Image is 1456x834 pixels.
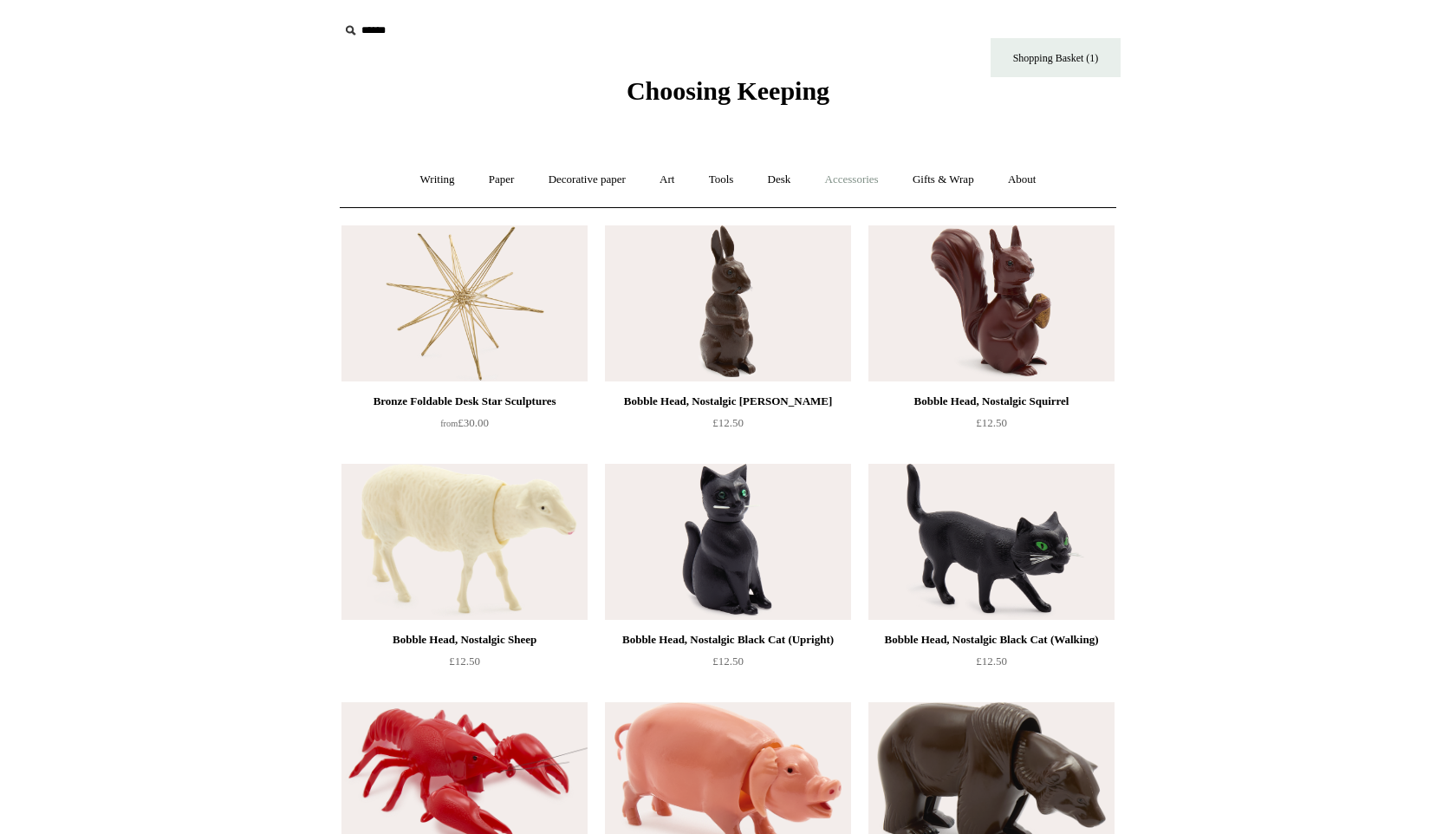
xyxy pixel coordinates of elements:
[976,416,1007,429] span: £12.50
[992,157,1052,203] a: About
[405,157,471,203] a: Writing
[341,464,588,620] a: Bobble Head, Nostalgic Sheep Bobble Head, Nostalgic Sheep
[752,157,807,203] a: Desk
[605,629,851,700] a: Bobble Head, Nostalgic Black Cat (Upright) £12.50
[712,416,744,429] span: £12.50
[627,90,829,102] a: Choosing Keeping
[341,464,588,620] img: Bobble Head, Nostalgic Sheep
[605,391,851,462] a: Bobble Head, Nostalgic [PERSON_NAME] £12.50
[605,225,851,381] a: Bobble Head, Nostalgic Brown Bunny Bobble Head, Nostalgic Brown Bunny
[605,225,851,381] img: Bobble Head, Nostalgic Brown Bunny
[609,391,847,412] div: Bobble Head, Nostalgic [PERSON_NAME]
[868,225,1115,381] img: Bobble Head, Nostalgic Squirrel
[605,464,851,620] img: Bobble Head, Nostalgic Black Cat (Upright)
[712,655,744,668] span: £12.50
[873,629,1110,650] div: Bobble Head, Nostalgic Black Cat (Walking)
[897,157,990,203] a: Gifts & Wrap
[609,629,847,650] div: Bobble Head, Nostalgic Black Cat (Upright)
[627,76,829,105] span: Choosing Keeping
[440,416,489,429] span: £30.00
[346,629,583,650] div: Bobble Head, Nostalgic Sheep
[693,157,750,203] a: Tools
[605,464,851,620] a: Bobble Head, Nostalgic Black Cat (Upright) Bobble Head, Nostalgic Black Cat (Upright)
[449,655,480,668] span: £12.50
[991,38,1121,77] a: Shopping Basket (1)
[533,157,641,203] a: Decorative paper
[473,157,530,203] a: Paper
[341,225,588,381] a: Bronze Foldable Desk Star Sculptures Bronze Foldable Desk Star Sculptures
[868,629,1115,700] a: Bobble Head, Nostalgic Black Cat (Walking) £12.50
[868,464,1115,620] img: Bobble Head, Nostalgic Black Cat (Walking)
[868,391,1115,462] a: Bobble Head, Nostalgic Squirrel £12.50
[868,464,1115,620] a: Bobble Head, Nostalgic Black Cat (Walking) Bobble Head, Nostalgic Black Cat (Walking)
[346,391,583,412] div: Bronze Foldable Desk Star Sculptures
[873,391,1110,412] div: Bobble Head, Nostalgic Squirrel
[440,419,458,428] span: from
[809,157,894,203] a: Accessories
[341,225,588,381] img: Bronze Foldable Desk Star Sculptures
[341,391,588,462] a: Bronze Foldable Desk Star Sculptures from£30.00
[976,655,1007,668] span: £12.50
[644,157,690,203] a: Art
[341,629,588,700] a: Bobble Head, Nostalgic Sheep £12.50
[868,225,1115,381] a: Bobble Head, Nostalgic Squirrel Bobble Head, Nostalgic Squirrel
